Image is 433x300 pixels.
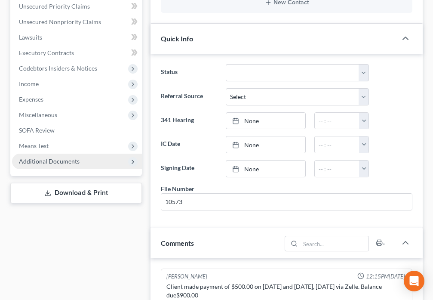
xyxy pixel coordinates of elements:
[161,34,193,43] span: Quick Info
[12,30,142,45] a: Lawsuits
[19,49,74,56] span: Executory Contracts
[157,136,221,153] label: IC Date
[157,88,221,105] label: Referral Source
[300,236,369,251] input: Search...
[19,80,39,87] span: Income
[404,271,424,291] div: Open Intercom Messenger
[12,45,142,61] a: Executory Contracts
[161,184,194,193] div: File Number
[166,272,207,281] div: [PERSON_NAME]
[19,142,49,149] span: Means Test
[315,161,359,177] input: -- : --
[161,239,194,247] span: Comments
[166,282,407,300] div: Client made payment of $500.00 on [DATE] and [DATE], [DATE] via Zelle. Balance due$900.00
[226,136,305,153] a: None
[19,65,97,72] span: Codebtors Insiders & Notices
[226,113,305,129] a: None
[12,14,142,30] a: Unsecured Nonpriority Claims
[19,127,55,134] span: SOFA Review
[19,18,101,25] span: Unsecured Nonpriority Claims
[157,160,221,177] label: Signing Date
[19,34,42,41] span: Lawsuits
[19,158,80,165] span: Additional Documents
[161,194,412,210] input: --
[315,113,359,129] input: -- : --
[366,272,405,281] span: 12:15PM[DATE]
[19,3,90,10] span: Unsecured Priority Claims
[157,64,221,81] label: Status
[157,112,221,130] label: 341 Hearing
[226,161,305,177] a: None
[19,111,57,118] span: Miscellaneous
[315,136,359,153] input: -- : --
[19,96,43,103] span: Expenses
[10,183,142,203] a: Download & Print
[12,123,142,138] a: SOFA Review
